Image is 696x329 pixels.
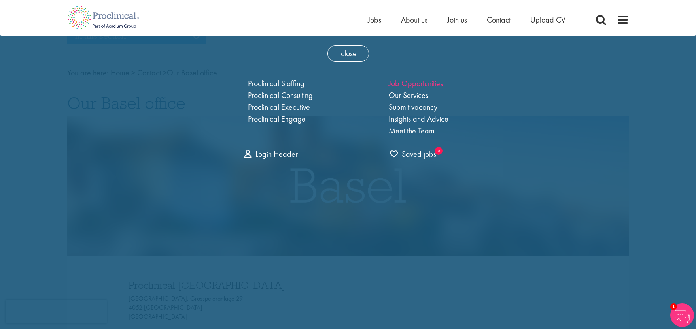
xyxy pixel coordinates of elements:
a: Join us [447,15,467,25]
a: Contact [487,15,511,25]
a: Meet the Team [389,126,435,136]
a: About us [401,15,427,25]
a: Our Services [389,90,428,100]
span: close [327,45,369,62]
sub: 0 [435,147,443,155]
span: Saved jobs [390,149,436,159]
a: Submit vacancy [389,102,437,112]
a: Upload CV [530,15,565,25]
span: 1 [670,303,677,310]
a: Proclinical Consulting [248,90,313,100]
a: 0 jobs in shortlist [390,149,436,160]
img: Chatbot [670,303,694,327]
a: Insights and Advice [389,114,448,124]
a: Proclinical Executive [248,102,310,112]
a: Proclinical Engage [248,114,306,124]
a: Login Header [244,149,298,159]
a: Jobs [368,15,381,25]
a: Job Opportunities [389,78,443,88]
a: Proclinical Staffing [248,78,304,88]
